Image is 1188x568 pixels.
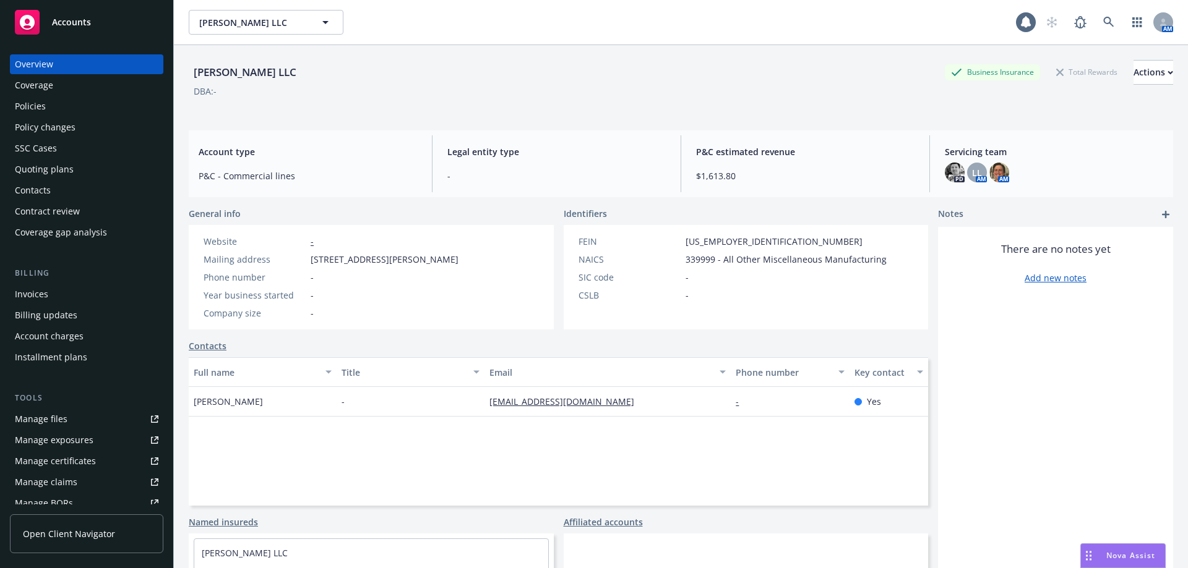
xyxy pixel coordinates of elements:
span: Servicing team [945,145,1163,158]
div: Year business started [204,289,306,302]
div: Business Insurance [945,64,1040,80]
div: Overview [15,54,53,74]
div: Phone number [204,271,306,284]
div: Drag to move [1081,544,1096,567]
div: Coverage [15,75,53,95]
span: LL [972,166,982,179]
button: [PERSON_NAME] LLC [189,10,343,35]
a: Affiliated accounts [564,515,643,528]
span: $1,613.80 [696,169,915,182]
span: P&C estimated revenue [696,145,915,158]
div: Manage exposures [15,430,93,450]
div: Tools [10,392,163,404]
a: Manage files [10,409,163,429]
div: Email [489,366,712,379]
button: Actions [1134,60,1173,85]
span: - [311,307,314,320]
img: photo [989,163,1009,182]
div: CSLB [579,289,681,302]
span: Accounts [52,17,91,27]
div: Quoting plans [15,159,74,179]
div: Full name [194,366,318,379]
span: - [342,395,345,408]
div: Title [342,366,466,379]
div: Coverage gap analysis [15,223,107,242]
a: Report a Bug [1068,10,1093,35]
div: DBA: - [194,85,217,98]
div: Phone number [736,366,830,379]
span: Account type [199,145,417,158]
div: SSC Cases [15,138,57,158]
div: Key contact [854,366,910,379]
a: Switch app [1125,10,1150,35]
div: Manage certificates [15,451,96,471]
button: Title [337,357,484,387]
div: Manage BORs [15,493,73,513]
span: [US_EMPLOYER_IDENTIFICATION_NUMBER] [686,235,863,248]
span: [STREET_ADDRESS][PERSON_NAME] [311,253,458,266]
div: Contract review [15,201,80,221]
span: - [311,289,314,302]
a: Add new notes [1025,271,1087,284]
div: Billing updates [15,305,77,325]
span: - [311,271,314,284]
button: Nova Assist [1080,543,1166,568]
span: - [447,169,666,182]
span: P&C - Commercial lines [199,169,417,182]
span: There are no notes yet [1001,242,1111,256]
a: Installment plans [10,347,163,367]
a: Contract review [10,201,163,221]
span: - [686,289,689,302]
button: Phone number [731,357,849,387]
div: Website [204,235,306,248]
div: Manage files [15,409,67,429]
div: Manage claims [15,472,77,492]
button: Full name [189,357,337,387]
span: [PERSON_NAME] [194,395,263,408]
div: NAICS [579,253,681,266]
a: Search [1096,10,1121,35]
a: [PERSON_NAME] LLC [202,547,288,559]
a: add [1158,207,1173,222]
div: Policies [15,96,46,116]
div: Account charges [15,326,84,346]
a: Manage exposures [10,430,163,450]
div: FEIN [579,235,681,248]
span: Open Client Navigator [23,527,115,540]
a: Quoting plans [10,159,163,179]
div: Company size [204,307,306,320]
a: Policy changes [10,117,163,137]
a: Coverage [10,75,163,95]
div: Actions [1134,61,1173,84]
a: Start snowing [1039,10,1064,35]
a: Accounts [10,5,163,40]
a: Manage certificates [10,451,163,471]
div: SIC code [579,271,681,284]
a: Named insureds [189,515,258,528]
span: Identifiers [564,207,607,220]
div: [PERSON_NAME] LLC [189,64,301,80]
div: Invoices [15,284,48,304]
a: Billing updates [10,305,163,325]
a: SSC Cases [10,138,163,158]
div: Installment plans [15,347,87,367]
span: Yes [867,395,881,408]
a: - [311,235,314,247]
a: Coverage gap analysis [10,223,163,242]
div: Total Rewards [1050,64,1124,80]
span: General info [189,207,241,220]
div: Billing [10,267,163,279]
div: Policy changes [15,117,75,137]
a: Manage BORs [10,493,163,513]
a: Manage claims [10,472,163,492]
a: Contacts [10,180,163,200]
a: Invoices [10,284,163,304]
img: photo [945,163,965,182]
span: Legal entity type [447,145,666,158]
span: Notes [938,207,963,222]
a: Policies [10,96,163,116]
div: Mailing address [204,253,306,266]
button: Key contact [850,357,928,387]
span: - [686,271,689,284]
